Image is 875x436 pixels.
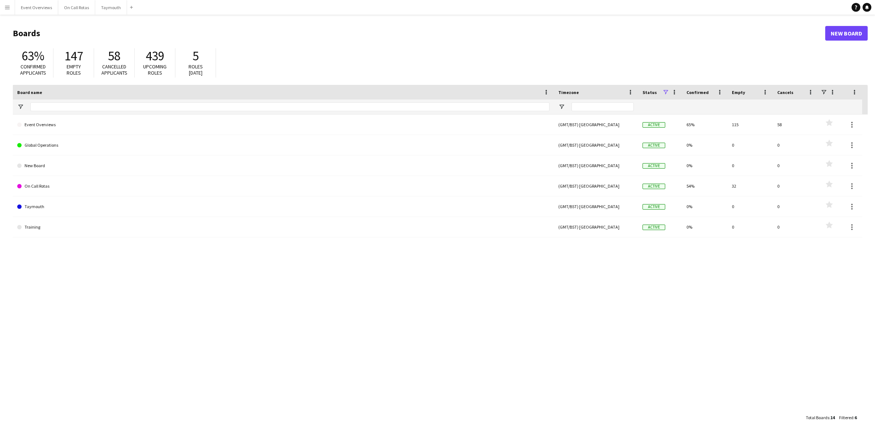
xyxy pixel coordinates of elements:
[554,360,638,380] div: (GMT/BST) [GEOGRAPHIC_DATA]
[571,102,634,111] input: Timezone Filter Input
[554,319,638,339] div: (GMT/BST) [GEOGRAPHIC_DATA]
[727,135,773,155] div: 0
[727,114,773,135] div: 115
[17,196,550,217] a: Taymouth
[17,217,550,237] a: Training
[682,155,727,176] div: 0%
[17,135,550,155] a: Global Operations
[806,415,829,420] span: Total Boards
[643,122,665,128] span: Active
[773,258,818,278] div: 0
[727,319,773,339] div: 0
[22,48,44,64] span: 63%
[727,155,773,176] div: 0
[643,225,665,230] span: Active
[17,114,550,135] a: Event Overviews
[17,237,550,258] a: New Board
[686,90,709,95] span: Confirmed
[146,48,164,64] span: 439
[95,0,127,15] button: Taymouth
[682,114,727,135] div: 65%
[727,217,773,237] div: 0
[554,114,638,135] div: (GMT/BST) [GEOGRAPHIC_DATA]
[554,196,638,217] div: (GMT/BST) [GEOGRAPHIC_DATA]
[773,299,818,319] div: 0
[732,90,745,95] span: Empty
[682,135,727,155] div: 0%
[643,90,657,95] span: Status
[643,368,665,373] span: Archived
[189,63,203,76] span: Roles [DATE]
[773,114,818,135] div: 58
[17,155,550,176] a: New Board
[554,237,638,258] div: (GMT/BST) [GEOGRAPHIC_DATA]
[727,258,773,278] div: 0
[17,90,42,95] span: Board name
[58,0,95,15] button: On Call Rotas
[643,163,665,169] span: Active
[554,135,638,155] div: (GMT/BST) [GEOGRAPHIC_DATA]
[30,102,550,111] input: Board name Filter Input
[67,63,81,76] span: Empty roles
[773,319,818,339] div: 0
[554,299,638,319] div: (GMT/BST) [GEOGRAPHIC_DATA]
[643,307,665,312] span: Archived
[773,217,818,237] div: 0
[15,0,58,15] button: Event Overviews
[825,26,868,41] a: New Board
[727,360,773,380] div: 0
[643,327,665,332] span: Archived
[17,176,550,196] a: On Call Rotas
[193,48,199,64] span: 5
[643,245,665,251] span: Archived
[20,63,46,76] span: Confirmed applicants
[777,90,793,95] span: Cancels
[773,135,818,155] div: 0
[773,196,818,217] div: 0
[839,410,857,425] div: :
[13,28,825,39] h1: Boards
[773,237,818,258] div: 0
[554,217,638,237] div: (GMT/BST) [GEOGRAPHIC_DATA]
[101,63,127,76] span: Cancelled applicants
[554,258,638,278] div: (GMT/BST) [GEOGRAPHIC_DATA]
[143,63,167,76] span: Upcoming roles
[643,266,665,271] span: Archived
[17,258,550,278] a: New Board
[558,90,579,95] span: Timezone
[64,48,83,64] span: 147
[682,299,727,319] div: 0%
[682,360,727,380] div: 0%
[17,319,550,340] a: Scottish Cycling
[773,176,818,196] div: 0
[643,184,665,189] span: Active
[17,299,550,319] a: Rugby Matches
[727,176,773,196] div: 32
[682,176,727,196] div: 54%
[727,299,773,319] div: 0
[773,155,818,176] div: 0
[643,204,665,210] span: Active
[727,237,773,258] div: 0
[682,196,727,217] div: 0%
[727,196,773,217] div: 0
[108,48,120,64] span: 58
[773,360,818,380] div: 0
[682,258,727,278] div: 0%
[854,415,857,420] span: 6
[17,360,550,381] a: TBC
[554,155,638,176] div: (GMT/BST) [GEOGRAPHIC_DATA]
[682,319,727,339] div: 0%
[554,176,638,196] div: (GMT/BST) [GEOGRAPHIC_DATA]
[17,104,24,110] button: Open Filter Menu
[806,410,835,425] div: :
[830,415,835,420] span: 14
[682,237,727,258] div: 0%
[839,415,853,420] span: Filtered
[643,143,665,148] span: Active
[682,217,727,237] div: 0%
[558,104,565,110] button: Open Filter Menu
